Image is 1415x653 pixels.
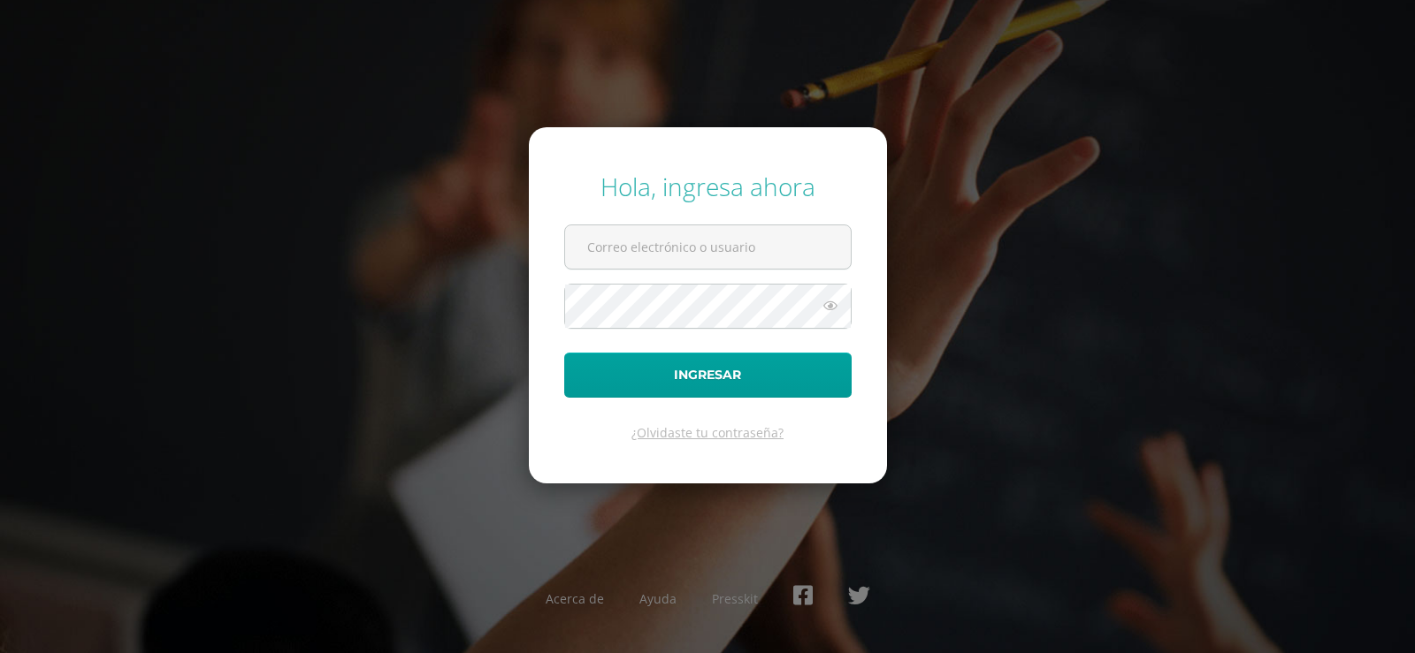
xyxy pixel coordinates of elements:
a: Acerca de [546,590,604,607]
a: Presskit [712,590,758,607]
input: Correo electrónico o usuario [565,225,851,269]
a: Ayuda [639,590,677,607]
button: Ingresar [564,353,852,398]
div: Hola, ingresa ahora [564,170,852,203]
a: ¿Olvidaste tu contraseña? [631,424,784,441]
